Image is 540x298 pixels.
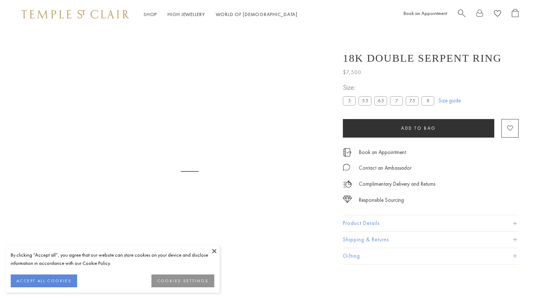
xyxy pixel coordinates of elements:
[343,180,352,189] img: icon_delivery.svg
[343,148,351,156] img: icon_appointment.svg
[144,11,157,17] a: ShopShop
[359,196,404,205] div: Responsible Sourcing
[343,119,494,138] button: Add to bag
[359,164,411,173] div: Contact an Ambassador
[359,148,406,156] a: Book an Appointment
[359,180,435,189] p: Complimentary Delivery and Returns
[11,251,214,267] div: By clicking “Accept all”, you agree that our website can store cookies on your device and disclos...
[512,9,519,20] a: Open Shopping Bag
[343,68,361,77] span: $7,500
[406,96,419,105] label: 7.5
[343,248,519,264] button: Gifting
[167,11,205,17] a: High JewelleryHigh Jewellery
[458,9,465,20] a: Search
[343,52,502,64] h1: 18K Double Serpent Ring
[21,10,129,19] img: Temple St. Clair
[343,82,437,93] span: Size:
[151,274,214,287] button: COOKIES SETTINGS
[343,232,519,248] button: Shipping & Returns
[11,274,77,287] button: ACCEPT ALL COOKIES
[494,9,501,20] a: View Wishlist
[359,96,371,105] label: 5.5
[343,164,350,171] img: MessageIcon-01_2.svg
[343,196,352,203] img: icon_sourcing.svg
[343,96,356,105] label: 5
[439,97,461,104] a: Size guide
[421,96,434,105] label: 8
[390,96,403,105] label: 7
[401,125,436,131] span: Add to bag
[216,11,297,17] a: World of [DEMOGRAPHIC_DATA]World of [DEMOGRAPHIC_DATA]
[144,10,297,19] nav: Main navigation
[343,215,519,231] button: Product Details
[374,96,387,105] label: 6.5
[404,10,447,16] a: Book an Appointment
